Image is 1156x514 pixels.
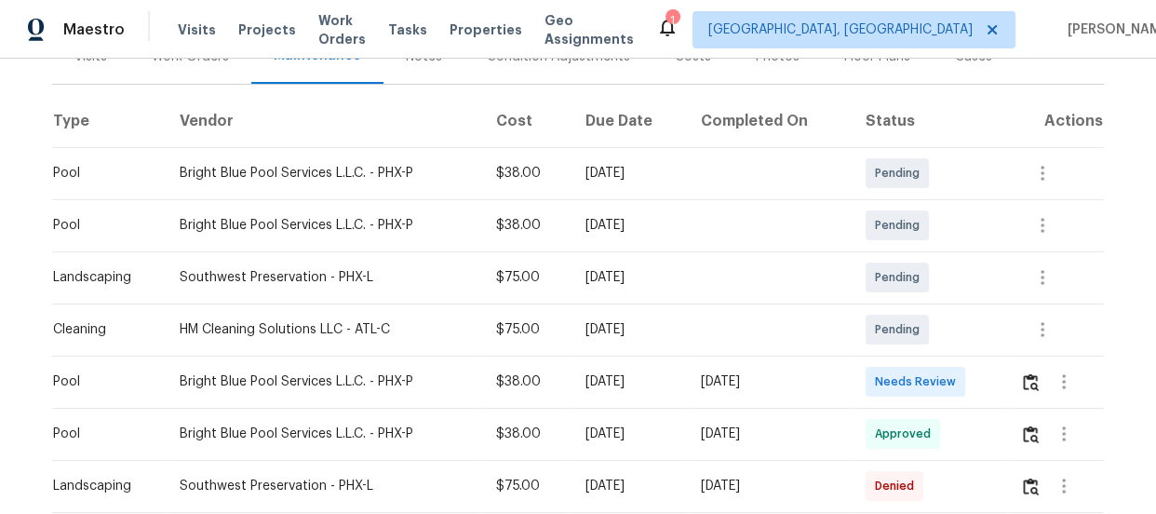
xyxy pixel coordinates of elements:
div: [DATE] [585,372,672,391]
span: Denied [875,477,921,495]
button: Review Icon [1020,464,1042,508]
div: Bright Blue Pool Services L.L.C. - PHX-P [180,372,465,391]
div: $75.00 [496,477,556,495]
div: Landscaping [53,477,150,495]
div: HM Cleaning Solutions LLC - ATL-C [180,320,465,339]
button: Review Icon [1020,412,1042,456]
div: Landscaping [53,268,150,287]
div: Pool [53,164,150,183]
span: [GEOGRAPHIC_DATA], [GEOGRAPHIC_DATA] [708,20,973,39]
th: Completed On [686,95,850,147]
div: [DATE] [585,216,672,235]
span: Projects [238,20,296,39]
span: Pending [875,164,927,183]
span: Properties [450,20,522,39]
div: [DATE] [585,477,672,495]
div: 1 [665,11,679,30]
div: Pool [53,372,150,391]
div: Bright Blue Pool Services L.L.C. - PHX-P [180,425,465,443]
th: Vendor [165,95,480,147]
div: [DATE] [701,477,835,495]
img: Review Icon [1023,373,1039,391]
button: Review Icon [1020,359,1042,404]
span: Approved [875,425,938,443]
img: Review Icon [1023,478,1039,495]
div: $38.00 [496,164,556,183]
th: Cost [481,95,571,147]
div: [DATE] [701,425,835,443]
span: Needs Review [875,372,963,391]
div: Pool [53,216,150,235]
span: Pending [875,320,927,339]
div: $38.00 [496,425,556,443]
div: Pool [53,425,150,443]
div: Southwest Preservation - PHX-L [180,477,465,495]
div: $38.00 [496,372,556,391]
div: $75.00 [496,320,556,339]
div: [DATE] [585,268,672,287]
div: [DATE] [585,425,672,443]
span: Geo Assignments [544,11,634,48]
th: Status [851,95,1006,147]
th: Actions [1005,95,1104,147]
div: Bright Blue Pool Services L.L.C. - PHX-P [180,164,465,183]
span: Visits [178,20,216,39]
th: Due Date [571,95,687,147]
span: Pending [875,268,927,287]
div: [DATE] [701,372,835,391]
div: Southwest Preservation - PHX-L [180,268,465,287]
span: Tasks [388,23,427,36]
span: Pending [875,216,927,235]
img: Review Icon [1023,426,1039,443]
div: Bright Blue Pool Services L.L.C. - PHX-P [180,216,465,235]
th: Type [52,95,165,147]
div: $75.00 [496,268,556,287]
div: Cleaning [53,320,150,339]
div: $38.00 [496,216,556,235]
div: [DATE] [585,320,672,339]
span: Work Orders [318,11,366,48]
div: [DATE] [585,164,672,183]
span: Maestro [63,20,125,39]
